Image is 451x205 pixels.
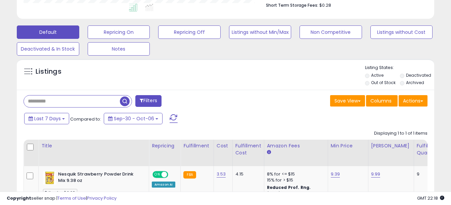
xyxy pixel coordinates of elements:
a: 9.39 [331,171,340,178]
p: Listing States: [365,65,434,71]
label: Out of Stock [371,80,396,85]
button: Columns [366,95,398,107]
b: Reduced Prof. Rng. [267,185,311,190]
div: Fulfillment [183,142,211,149]
div: [PERSON_NAME] [371,142,411,149]
img: 51wYD2kykwL._SL40_.jpg [43,171,56,185]
span: OFF [167,172,178,178]
div: Amazon Fees [267,142,325,149]
button: Listings without Min/Max [229,25,291,39]
button: Listings without Cost [370,25,433,39]
span: ON [153,172,162,178]
div: Fulfillment Cost [235,142,261,156]
button: Notes [88,42,150,56]
div: 4.15 [235,171,259,177]
small: FBA [183,171,196,179]
button: Sep-30 - Oct-06 [104,113,163,124]
button: Save View [330,95,365,107]
a: 3.53 [217,171,226,178]
label: Archived [406,80,424,85]
div: Repricing [152,142,178,149]
span: Columns [370,97,392,104]
button: Filters [135,95,162,107]
button: Repricing Off [158,25,221,39]
a: Terms of Use [57,195,86,201]
small: Amazon Fees. [267,149,271,155]
h5: Listings [36,67,61,76]
a: Privacy Policy [87,195,117,201]
button: Actions [399,95,427,107]
button: Deactivated & In Stock [17,42,79,56]
b: Nesquik Strawberry Powder Drink Mix 9.38 oz [58,171,140,185]
div: Title [41,142,146,149]
button: Non Competitive [300,25,362,39]
label: Active [371,72,384,78]
span: 2025-10-14 22:18 GMT [417,195,444,201]
button: Last 7 Days [24,113,69,124]
span: Sep-30 - Oct-06 [114,115,154,122]
div: seller snap | | [7,195,117,202]
div: 15% for > $15 [267,177,323,183]
div: 9 [417,171,438,177]
span: $0.28 [319,2,331,8]
label: Deactivated [406,72,431,78]
b: Short Term Storage Fees: [266,2,318,8]
span: Last 7 Days [34,115,61,122]
div: Cost [217,142,230,149]
div: 8% for <= $15 [267,171,323,177]
button: Default [17,25,79,39]
div: Displaying 1 to 1 of 1 items [374,130,427,137]
div: Amazon AI [152,182,175,188]
button: Repricing On [88,25,150,39]
a: 9.99 [371,171,380,178]
div: Min Price [331,142,365,149]
div: Fulfillable Quantity [417,142,440,156]
span: Compared to: [70,116,101,122]
strong: Copyright [7,195,31,201]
